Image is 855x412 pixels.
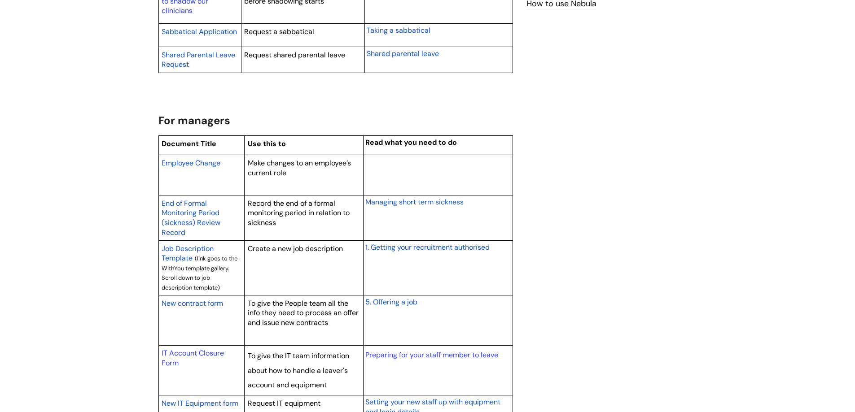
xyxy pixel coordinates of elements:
a: Employee Change [162,157,220,168]
a: IT Account Closure Form [162,348,224,368]
span: 5. Offering a job [365,297,417,307]
a: 1. Getting your recruitment authorised [365,242,490,252]
a: Shared Parental Leave Request [162,49,235,70]
span: Document Title [162,139,216,148]
a: Job Description Template [162,243,214,264]
span: 1. Getting your recruitment authorised [365,243,490,252]
span: New IT Equipment form [162,399,238,408]
a: Shared parental leave [367,48,439,59]
span: Use this to [248,139,286,148]
span: To give the IT team information about how to handle a leaver's account and equipment [248,351,349,390]
span: Record the end of a formal monitoring period in relation to sickness [248,199,350,227]
span: Shared Parental Leave Request [162,50,235,69]
span: Request a sabbatical [244,27,314,36]
span: To give the People team all the info they need to process an offer and issue new contracts [248,299,359,327]
a: Managing short term sickness [365,196,464,207]
span: Shared parental leave [367,49,439,58]
span: Request shared parental leave [244,50,345,60]
span: (link goes to the WithYou template gallery. Scroll down to job description template) [162,255,237,291]
span: New contract form [162,299,223,308]
span: Create a new job description [248,244,343,253]
a: New contract form [162,298,223,308]
a: New IT Equipment form [162,398,238,408]
a: 5. Offering a job [365,296,417,307]
span: Taking a sabbatical [367,26,430,35]
span: Job Description Template [162,244,214,263]
span: End of Formal Monitoring Period (sickness) Review Record [162,199,220,237]
span: Request IT equipment [248,399,320,408]
span: Sabbatical Application [162,27,237,36]
a: Taking a sabbatical [367,25,430,35]
span: For managers [158,113,230,127]
a: Preparing for your staff member to leave [365,350,498,360]
span: Read what you need to do [365,138,457,147]
a: Sabbatical Application [162,26,237,37]
span: Make changes to an employee’s current role [248,158,351,178]
a: End of Formal Monitoring Period (sickness) Review Record [162,198,220,238]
